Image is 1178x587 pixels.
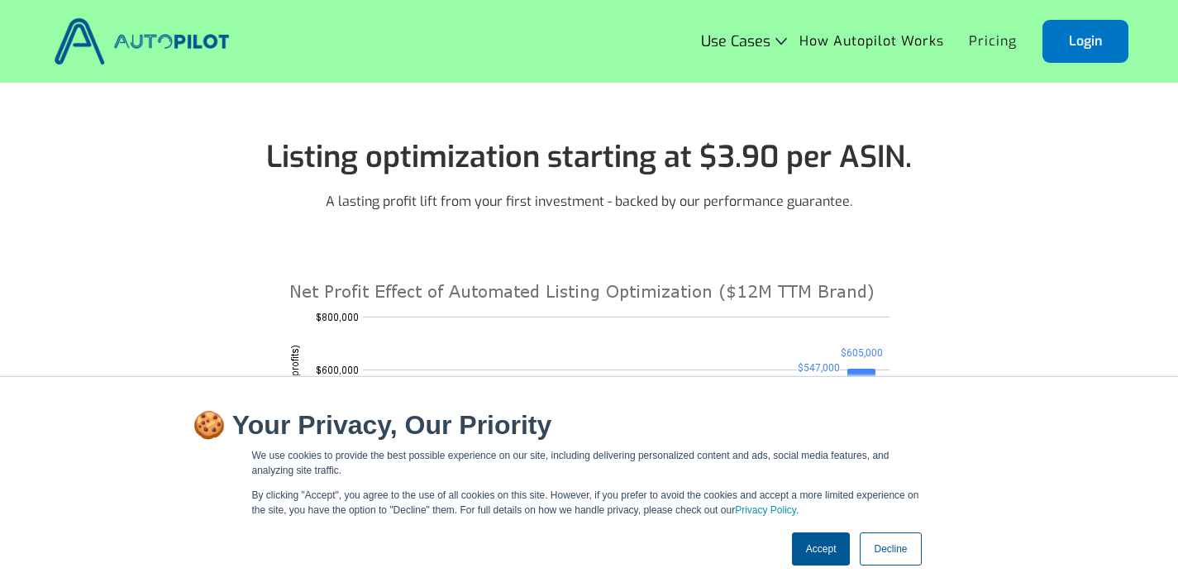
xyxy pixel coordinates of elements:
p: We use cookies to provide the best possible experience on our site, including delivering personal... [252,448,927,478]
span: Listing optimization starting at $3.90 per ASIN. [266,137,912,177]
p: A lasting profit lift from your first investment - backed by our performance guarantee. [326,192,852,212]
h2: 🍪 Your Privacy, Our Priority [193,410,986,440]
a: Accept [792,532,851,566]
div: Use Cases [701,33,787,50]
a: Privacy Policy [735,504,796,516]
a: Login [1042,20,1128,63]
a: Pricing [956,26,1029,57]
div: Use Cases [701,33,770,50]
img: Icon Rounded Chevron Dark - BRIX Templates [775,37,787,45]
p: By clicking "Accept", you agree to the use of all cookies on this site. However, if you prefer to... [252,488,927,518]
a: How Autopilot Works [787,26,956,57]
a: Decline [860,532,921,566]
